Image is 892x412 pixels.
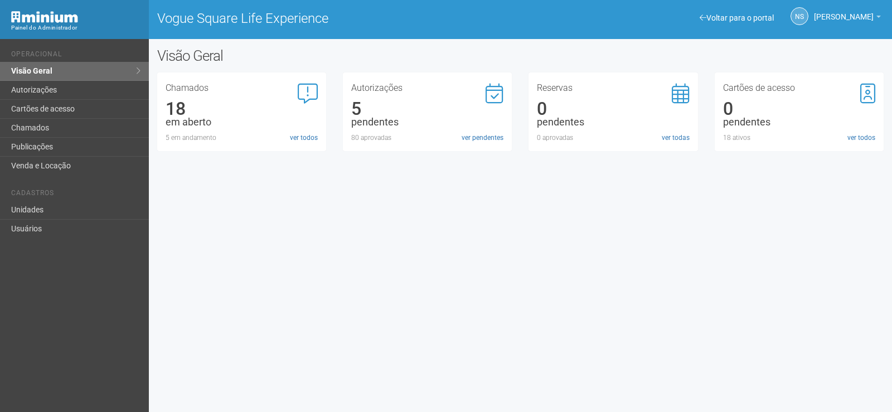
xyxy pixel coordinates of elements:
[700,13,774,22] a: Voltar para o portal
[166,133,318,143] div: 5 em andamento
[791,7,808,25] a: NS
[662,133,690,143] a: ver todas
[290,133,318,143] a: ver todos
[537,104,689,114] div: 0
[166,117,318,127] div: em aberto
[11,11,78,23] img: Minium
[723,117,875,127] div: pendentes
[814,2,874,21] span: Nicolle Silva
[166,84,318,93] h3: Chamados
[157,11,512,26] h1: Vogue Square Life Experience
[537,133,689,143] div: 0 aprovadas
[166,104,318,114] div: 18
[11,50,140,62] li: Operacional
[723,84,875,93] h3: Cartões de acesso
[814,14,881,23] a: [PERSON_NAME]
[11,23,140,33] div: Painel do Administrador
[351,133,503,143] div: 80 aprovadas
[351,117,503,127] div: pendentes
[462,133,503,143] a: ver pendentes
[537,117,689,127] div: pendentes
[351,84,503,93] h3: Autorizações
[723,133,875,143] div: 18 ativos
[11,189,140,201] li: Cadastros
[351,104,503,114] div: 5
[537,84,689,93] h3: Reservas
[157,47,450,64] h2: Visão Geral
[847,133,875,143] a: ver todos
[723,104,875,114] div: 0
